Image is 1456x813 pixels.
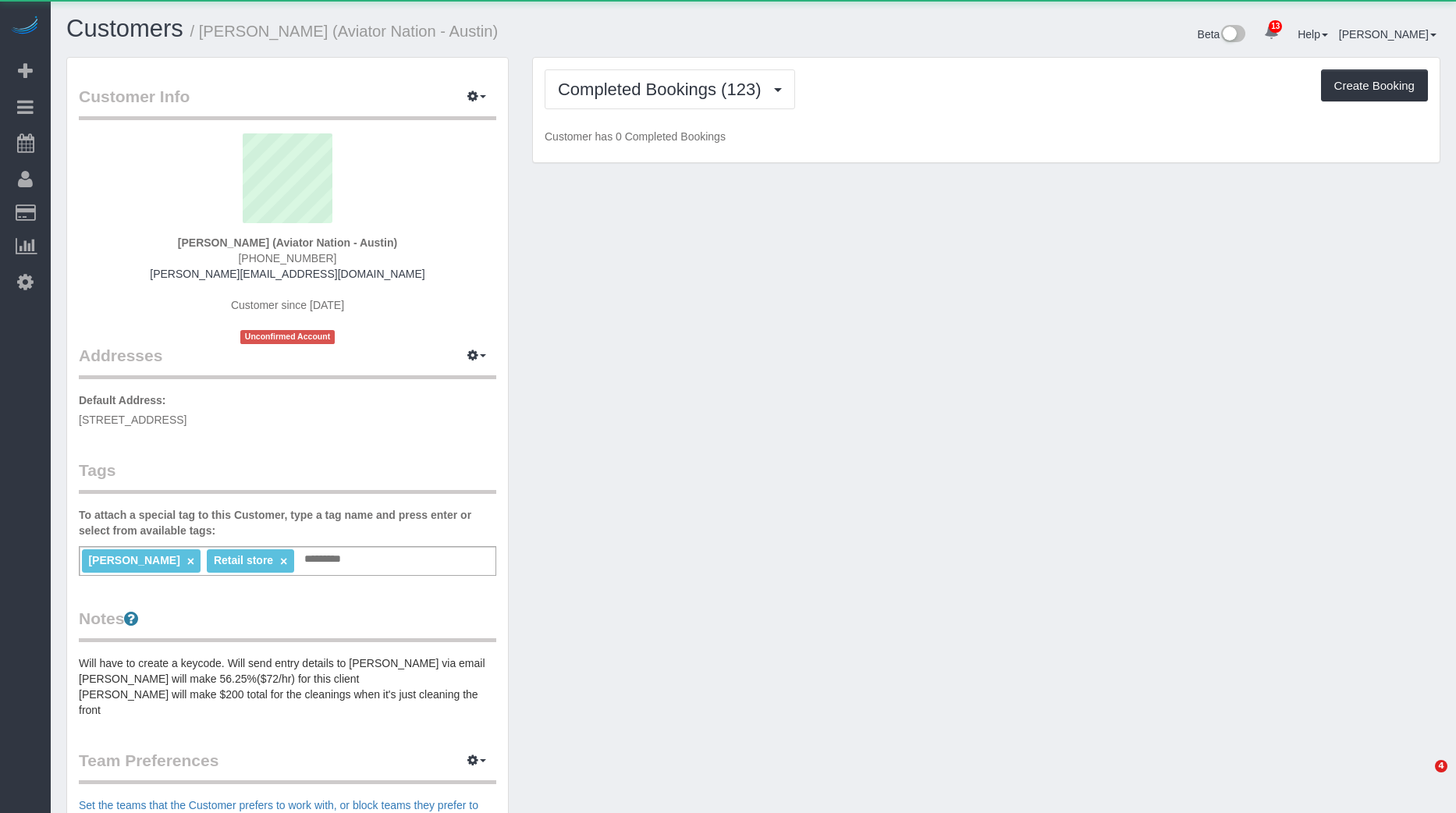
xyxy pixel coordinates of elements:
legend: Tags [79,459,496,494]
strong: [PERSON_NAME] (Aviator Nation - Austin) [178,236,397,249]
span: 4 [1435,760,1447,772]
span: [STREET_ADDRESS] [79,414,186,426]
label: Default Address: [79,392,166,408]
img: Automaid Logo [9,16,41,37]
label: To attach a special tag to this Customer, type a tag name and press enter or select from availabl... [79,507,496,538]
button: Completed Bookings (123) [545,69,795,109]
img: New interface [1220,25,1245,45]
p: Customer has 0 Completed Bookings [545,129,1428,144]
span: Completed Bookings (123) [558,80,769,99]
a: Customers [66,15,183,42]
pre: Will have to create a keycode. Will send entry details to [PERSON_NAME] via email [PERSON_NAME] w... [79,655,496,718]
span: Retail store [214,554,273,566]
span: 13 [1269,20,1282,33]
legend: Team Preferences [79,749,496,784]
a: × [187,555,194,568]
legend: Customer Info [79,85,496,120]
iframe: Intercom live chat [1403,760,1440,797]
span: Customer since [DATE] [231,299,344,311]
span: [PERSON_NAME] [88,554,179,566]
a: Beta [1198,28,1246,41]
a: Help [1298,28,1328,41]
small: / [PERSON_NAME] (Aviator Nation - Austin) [190,23,499,40]
a: [PERSON_NAME][EMAIL_ADDRESS][DOMAIN_NAME] [150,268,424,280]
a: [PERSON_NAME] [1339,28,1436,41]
span: [PHONE_NUMBER] [238,252,336,264]
a: × [280,555,287,568]
a: 13 [1256,16,1287,50]
legend: Notes [79,607,496,642]
span: Unconfirmed Account [240,330,336,343]
button: Create Booking [1321,69,1428,102]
